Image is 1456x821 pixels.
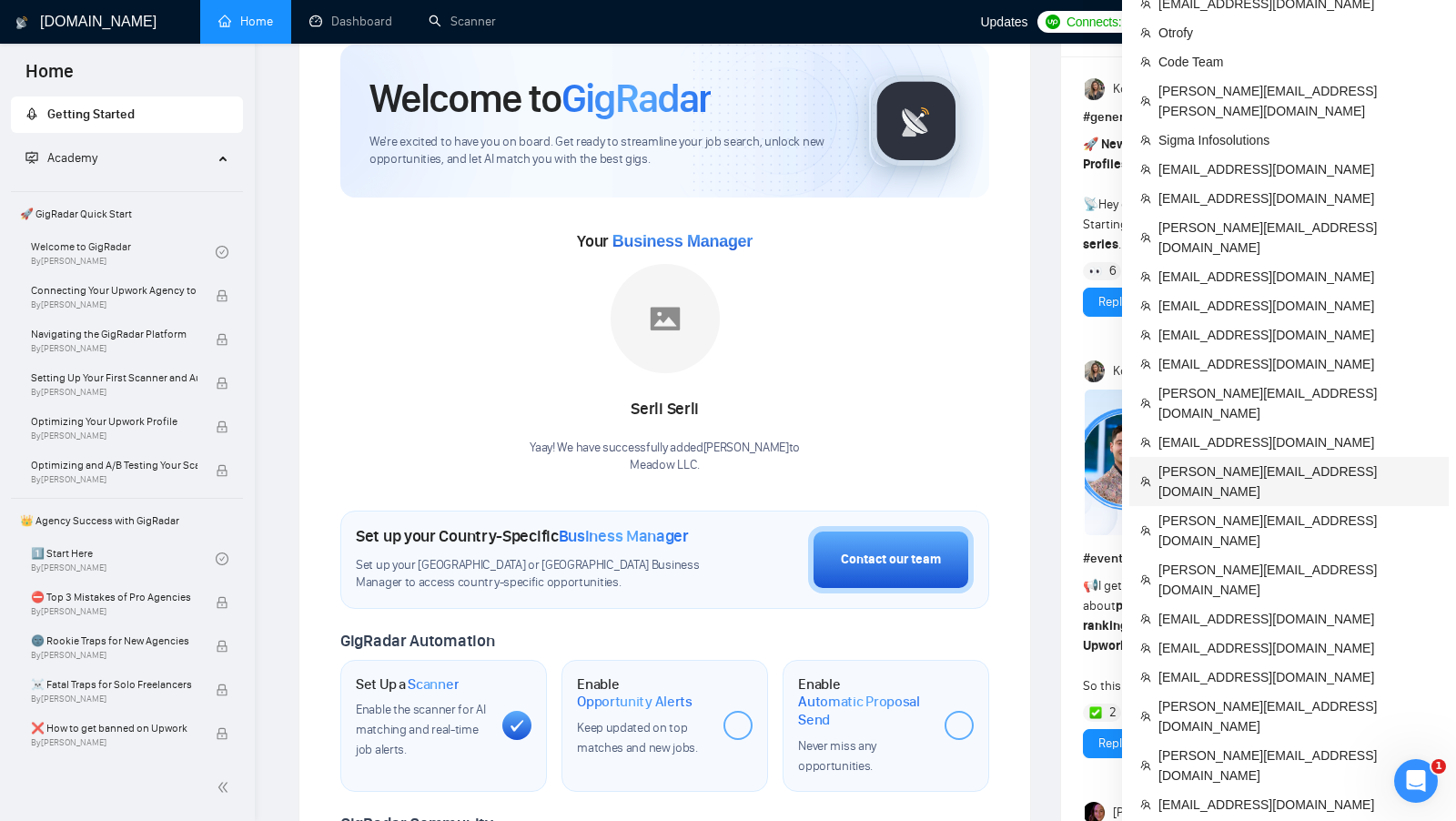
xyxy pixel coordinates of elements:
[31,431,197,441] span: By [PERSON_NAME]
[1140,56,1151,67] span: team
[47,106,135,122] span: Getting Started
[31,369,197,387] span: Setting Up Your First Scanner and Auto-Bidder
[15,8,28,37] img: logo
[577,720,698,755] span: Keep updated on top matches and new jobs.
[871,76,962,167] img: gigradar-logo.png
[1083,578,1098,593] span: 📢
[31,632,197,650] span: 🌚 Rookie Traps for New Agencies
[31,539,216,579] a: 1️⃣ Start HereBy[PERSON_NAME]
[217,778,235,796] span: double-left
[798,738,876,774] span: Never miss any opportunities.
[1158,461,1438,502] span: [PERSON_NAME][EMAIL_ADDRESS][DOMAIN_NAME]
[577,231,753,251] span: Your
[216,552,228,565] span: check-circle
[31,387,197,398] span: By [PERSON_NAME]
[1140,329,1151,340] span: team
[31,719,197,737] span: ❌ How to get banned on Upwork
[1083,288,1143,317] button: Reply
[1158,383,1438,423] span: [PERSON_NAME][EMAIL_ADDRESS][DOMAIN_NAME]
[369,74,711,123] h1: Welcome to
[1113,79,1148,99] span: Korlan
[369,134,840,168] span: We're excited to have you on board. Get ready to streamline your job search, unlock new opportuni...
[1158,638,1438,658] span: [EMAIL_ADDRESS][DOMAIN_NAME]
[1158,296,1438,316] span: [EMAIL_ADDRESS][DOMAIN_NAME]
[1113,361,1148,381] span: Korlan
[1158,267,1438,287] span: [EMAIL_ADDRESS][DOMAIN_NAME]
[216,377,228,390] span: lock
[1083,729,1143,758] button: Reply
[1158,23,1438,43] span: Otrofy
[1140,232,1151,243] span: team
[31,412,197,431] span: Optimizing Your Upwork Profile
[31,737,197,748] span: By [PERSON_NAME]
[1083,107,1390,127] h1: # general
[31,299,197,310] span: By [PERSON_NAME]
[1083,137,1383,252] span: Hey everyone, Starting , I’m launching a new hands-on ...
[216,246,228,258] span: check-circle
[1083,137,1098,152] span: 🚀
[980,15,1027,29] span: Updates
[1085,360,1107,382] img: Korlan
[1158,130,1438,150] span: Sigma Infosolutions
[429,14,496,29] a: searchScanner
[561,74,711,123] span: GigRadar
[1158,188,1438,208] span: [EMAIL_ADDRESS][DOMAIN_NAME]
[1431,759,1446,774] span: 1
[1140,672,1151,683] span: team
[1085,78,1107,100] img: Korlan
[1158,218,1438,258] span: [PERSON_NAME][EMAIL_ADDRESS][DOMAIN_NAME]
[11,96,243,133] li: Getting Started
[1046,15,1060,29] img: upwork-logo.png
[841,550,941,570] div: Contact our team
[1140,760,1151,771] span: team
[1085,390,1303,535] img: F09A0G828LC-Nikola%20Kocheski.png
[577,675,709,711] h1: Enable
[31,325,197,343] span: Navigating the GigRadar Platform
[13,196,241,232] span: 🚀 GigRadar Quick Start
[356,557,717,592] span: Set up your [GEOGRAPHIC_DATA] or [GEOGRAPHIC_DATA] Business Manager to access country-specific op...
[31,650,197,661] span: By [PERSON_NAME]
[612,232,753,250] span: Business Manager
[11,58,88,96] span: Home
[31,281,197,299] span: Connecting Your Upwork Agency to GigRadar
[1140,711,1151,722] span: team
[1140,398,1151,409] span: team
[340,631,494,651] span: GigRadar Automation
[31,456,197,474] span: Optimizing and A/B Testing Your Scanner for Better Results
[1140,613,1151,624] span: team
[577,693,693,711] span: Opportunity Alerts
[31,474,197,485] span: By [PERSON_NAME]
[1158,745,1438,786] span: [PERSON_NAME][EMAIL_ADDRESS][DOMAIN_NAME]
[216,727,228,740] span: lock
[31,606,197,617] span: By [PERSON_NAME]
[1158,696,1438,736] span: [PERSON_NAME][EMAIL_ADDRESS][DOMAIN_NAME]
[530,457,800,474] p: Meadow LLC .
[1140,574,1151,585] span: team
[1158,609,1438,629] span: [EMAIL_ADDRESS][DOMAIN_NAME]
[1140,643,1151,654] span: team
[1140,164,1151,175] span: team
[798,693,930,728] span: Automatic Proposal Send
[1394,759,1438,803] iframe: Intercom live chat
[1089,706,1102,719] img: ✅
[1140,437,1151,448] span: team
[1083,578,1379,694] span: I get from our community asking about So this Thursd...
[530,440,800,474] div: Yaay! We have successfully added [PERSON_NAME] to
[1140,799,1151,810] span: team
[1140,525,1151,536] span: team
[1158,354,1438,374] span: [EMAIL_ADDRESS][DOMAIN_NAME]
[356,702,486,757] span: Enable the scanner for AI matching and real-time job alerts.
[25,107,38,120] span: rocket
[1067,12,1121,32] span: Connects:
[356,526,689,546] h1: Set up your Country-Specific
[530,394,800,425] div: Serli Serli
[1140,135,1151,146] span: team
[808,526,974,593] button: Contact our team
[1089,265,1102,278] img: 👀
[25,151,38,164] span: fund-projection-screen
[798,675,930,729] h1: Enable
[559,526,689,546] span: Business Manager
[1140,476,1151,487] span: team
[13,502,241,539] span: 👑 Agency Success with GigRadar
[218,14,273,29] a: homeHome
